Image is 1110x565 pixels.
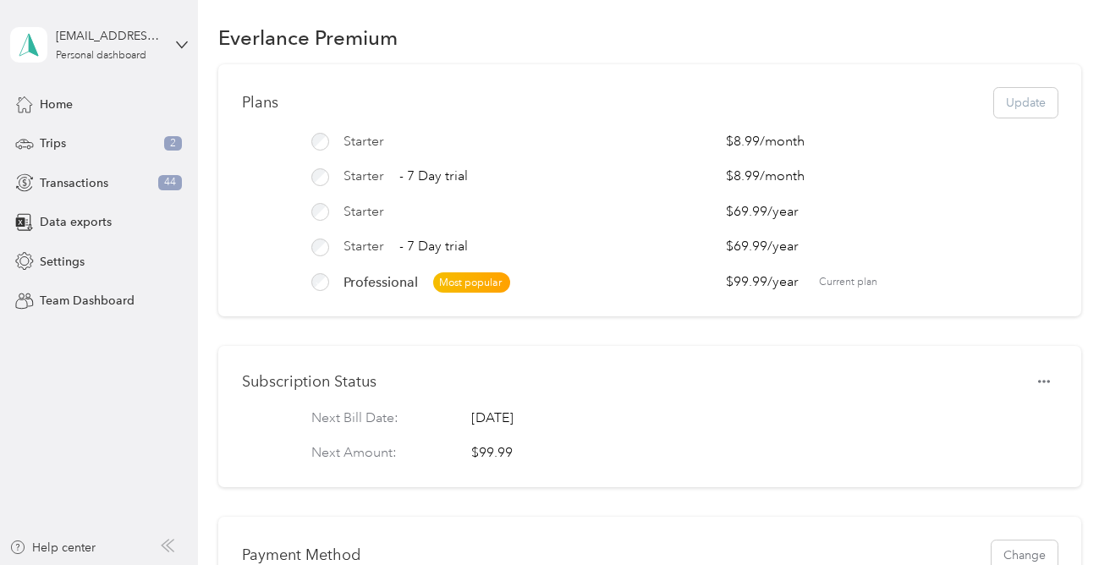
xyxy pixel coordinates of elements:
[40,253,85,271] span: Settings
[471,443,513,464] div: $99.99
[1015,470,1110,565] iframe: Everlance-gr Chat Button Frame
[56,51,146,61] div: Personal dashboard
[40,174,108,192] span: Transactions
[726,202,819,222] span: $69.99 / year
[311,443,442,464] p: Next Amount:
[40,292,135,310] span: Team Dashboard
[158,175,182,190] span: 44
[242,94,278,112] h1: Plans
[726,132,819,152] span: $8.99 / month
[218,29,398,47] h1: Everlance Premium
[819,275,1057,290] span: Current plan
[343,202,384,222] span: Starter
[343,237,384,257] span: Starter
[164,136,182,151] span: 2
[726,237,819,257] span: $69.99 / year
[399,167,468,187] span: - 7 Day trial
[343,272,418,293] span: Professional
[40,96,73,113] span: Home
[242,373,376,391] h1: Subscription Status
[399,237,468,257] span: - 7 Day trial
[40,213,112,231] span: Data exports
[471,409,514,429] span: [DATE]
[433,272,510,293] span: Most popular
[40,134,66,152] span: Trips
[726,272,819,293] span: $99.99 / year
[9,539,96,557] button: Help center
[311,409,442,429] p: Next Bill Date:
[343,132,384,152] span: Starter
[56,27,162,45] div: [EMAIL_ADDRESS][DOMAIN_NAME]
[242,546,361,564] h1: Payment Method
[343,167,384,187] span: Starter
[726,167,819,187] span: $8.99 / month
